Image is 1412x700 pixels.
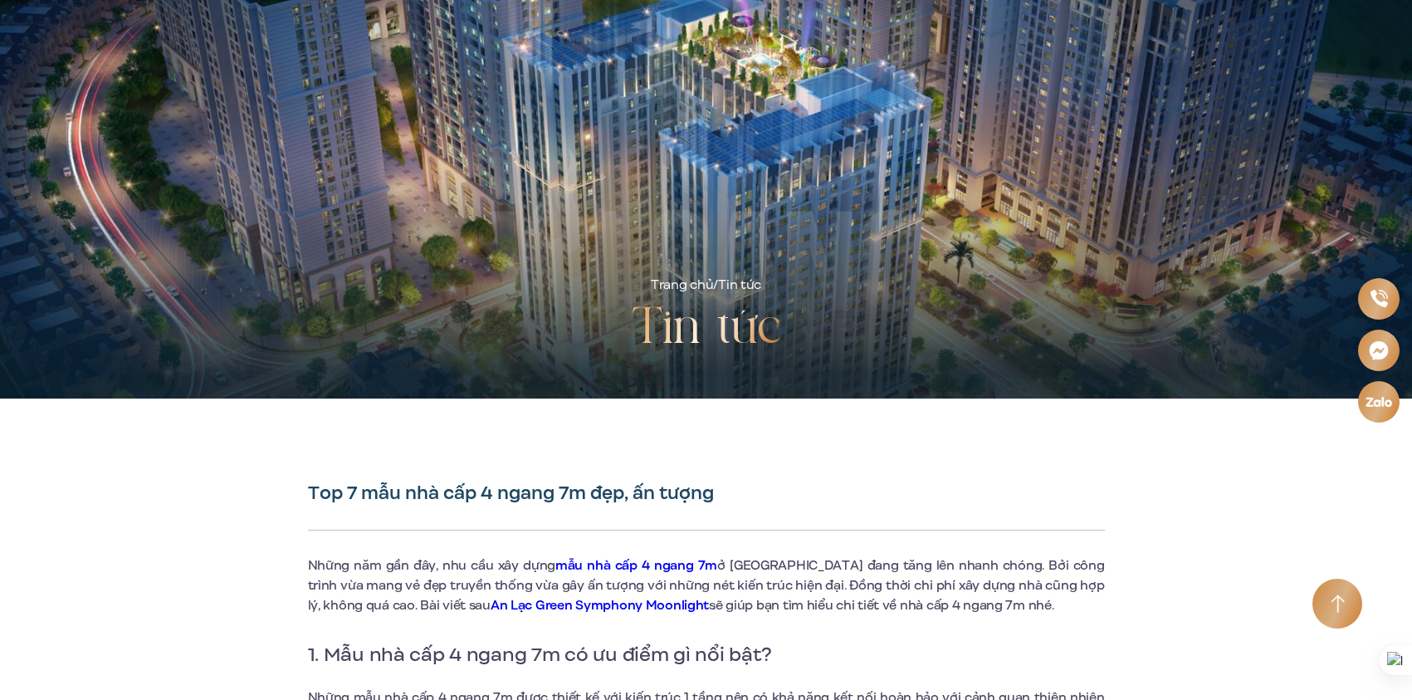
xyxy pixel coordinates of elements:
img: Phone icon [1370,290,1387,307]
h1: Top 7 mẫu nhà cấp 4 ngang 7m đẹp, ấn tượng [308,482,1105,505]
a: mẫu nhà cấp 4 ngang 7m [555,556,717,575]
span: 1. Mẫu nhà cấp 4 ngang 7m có ưu điểm gì nổi bật? [308,640,773,668]
span: Tin tức [718,276,761,294]
h2: Tin tức [632,296,781,362]
span: Những năm gần đây, nhu cầu xây dựng [308,556,555,575]
img: Arrow icon [1331,595,1345,614]
a: An Lạc Green Symphony Moonlight [491,596,709,614]
span: ở [GEOGRAPHIC_DATA] đang tăng lên nhanh chóng. Bởi công trình vừa mang vẻ đẹp truyền thống vừa gâ... [308,556,1105,614]
img: Zalo icon [1365,397,1392,407]
img: Messenger icon [1369,340,1389,360]
div: / [651,276,761,296]
a: Trang chủ [651,276,713,294]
